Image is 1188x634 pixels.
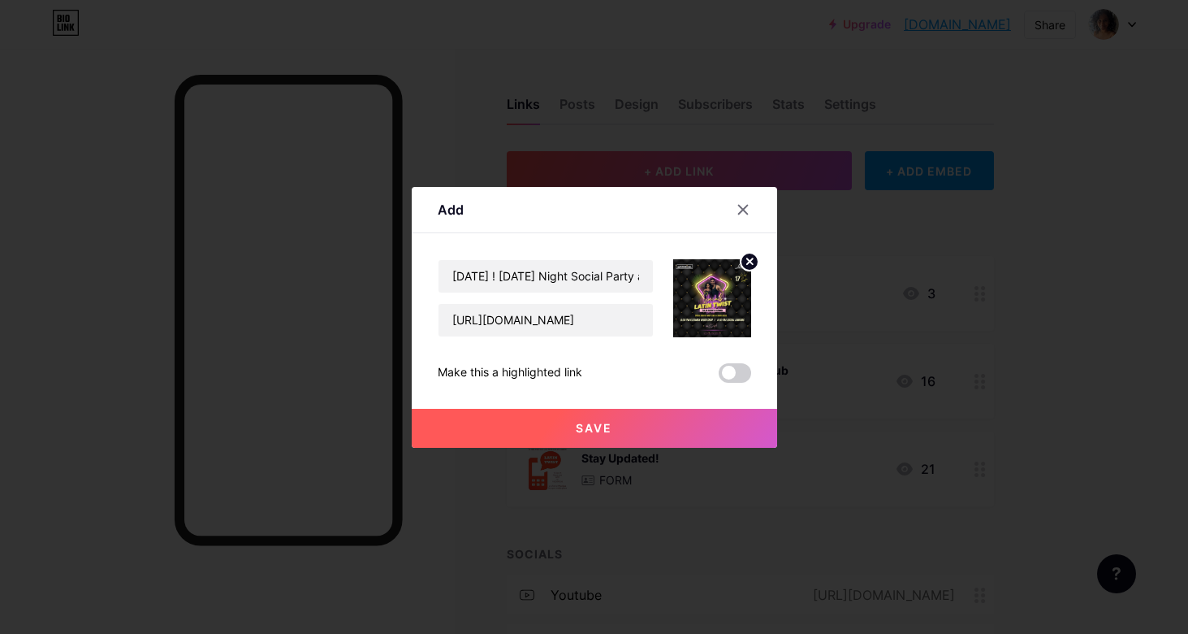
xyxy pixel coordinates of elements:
[438,363,582,383] div: Make this a highlighted link
[438,260,653,293] input: Title
[576,421,612,435] span: Save
[438,200,464,219] div: Add
[438,304,653,337] input: URL
[673,259,751,337] img: link_thumbnail
[412,409,777,448] button: Save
